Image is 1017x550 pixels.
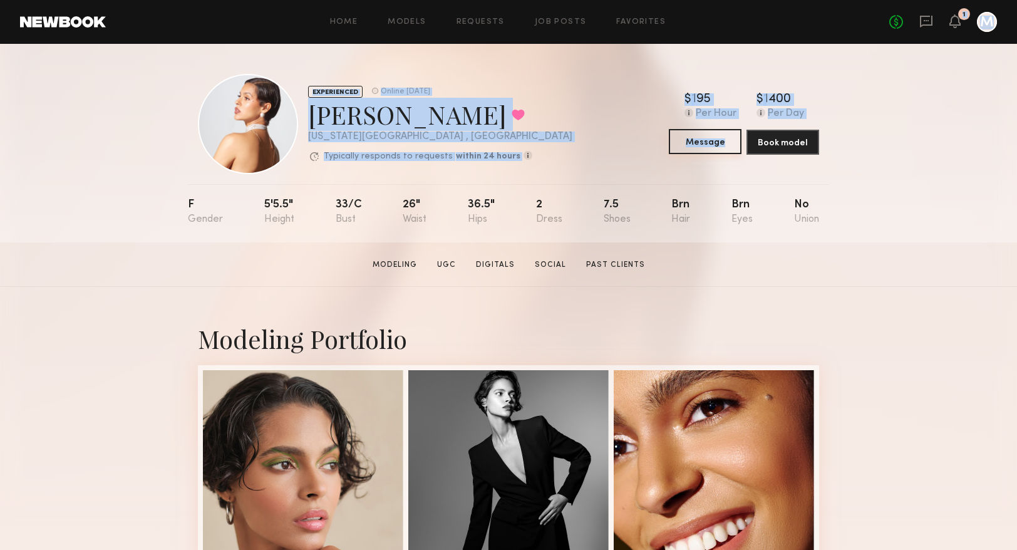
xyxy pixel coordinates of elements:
[198,322,819,355] div: Modeling Portfolio
[977,12,997,32] a: M
[388,18,426,26] a: Models
[471,259,520,271] a: Digitals
[671,199,690,225] div: Brn
[746,130,819,155] button: Book model
[330,18,358,26] a: Home
[336,199,362,225] div: 33/c
[530,259,571,271] a: Social
[403,199,426,225] div: 26"
[684,93,691,106] div: $
[731,199,753,225] div: Brn
[794,199,819,225] div: No
[763,93,791,106] div: 1400
[457,18,505,26] a: Requests
[308,98,572,131] div: [PERSON_NAME]
[963,11,966,18] div: 1
[264,199,294,225] div: 5'5.5"
[432,259,461,271] a: UGC
[616,18,666,26] a: Favorites
[581,259,650,271] a: Past Clients
[535,18,587,26] a: Job Posts
[669,129,741,154] button: Message
[381,88,430,96] div: Online [DATE]
[456,152,520,161] b: within 24 hours
[368,259,422,271] a: Modeling
[696,108,736,120] div: Per Hour
[768,108,804,120] div: Per Day
[691,93,711,106] div: 195
[308,132,572,142] div: [US_STATE][GEOGRAPHIC_DATA] , [GEOGRAPHIC_DATA]
[188,199,223,225] div: F
[536,199,562,225] div: 2
[468,199,495,225] div: 36.5"
[324,152,453,161] p: Typically responds to requests
[604,199,631,225] div: 7.5
[756,93,763,106] div: $
[308,86,363,98] div: EXPERIENCED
